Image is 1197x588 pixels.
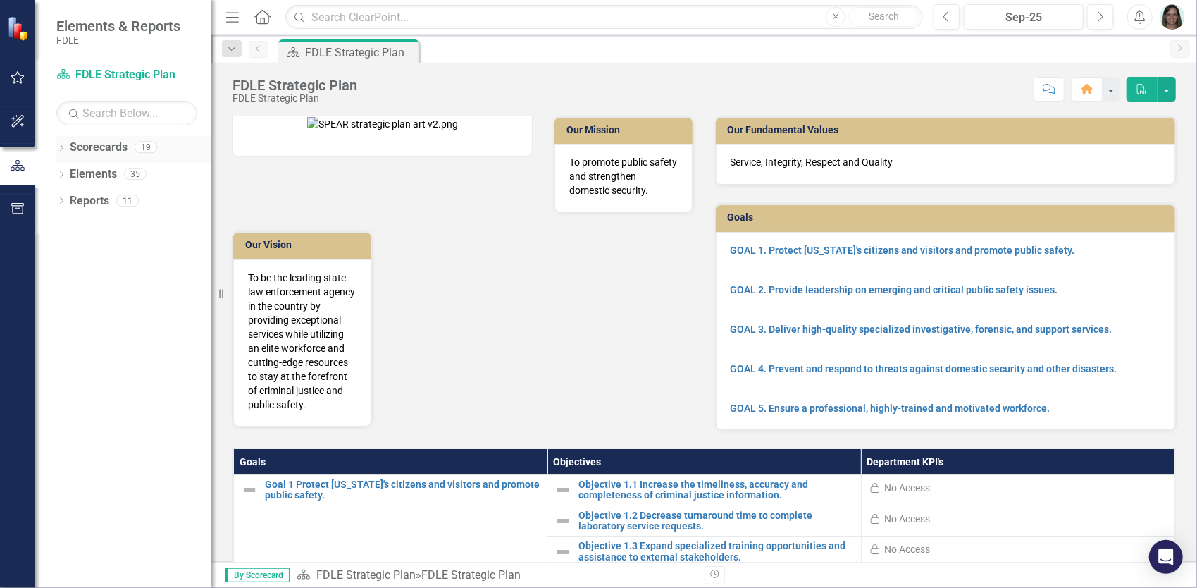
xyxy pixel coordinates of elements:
div: No Access [885,481,931,495]
div: Sep-25 [969,9,1079,26]
button: Search [849,7,919,27]
a: FDLE Strategic Plan [56,67,197,83]
a: Objective 1.3 Expand specialized training opportunities and assistance to external stakeholders. [578,541,853,563]
div: FDLE Strategic Plan [421,568,521,582]
a: GOAL 3. Deliver high-quality specialized investigative, forensic, and support services. [731,324,1112,335]
div: 19 [135,142,157,154]
a: GOAL 4. Prevent and respond to threats against domestic security and other disasters. [731,363,1117,374]
span: Elements & Reports [56,18,180,35]
button: Sep-25 [964,4,1084,30]
a: Elements [70,166,117,183]
a: GOAL 1. Protect [US_STATE]'s citizens and visitors and promote public safety. [731,245,1075,256]
input: Search ClearPoint... [285,5,923,30]
img: Not Defined [554,482,571,498]
span: By Scorecard [225,568,290,582]
p: To be the leading state law enforcement agency in the country by providing exceptional services w... [248,271,356,412]
a: FDLE Strategic Plan [316,568,416,582]
a: Goal 1 Protect [US_STATE]'s citizens and visitors and promote public safety. [265,479,540,501]
img: ClearPoint Strategy [7,16,32,41]
p: To promote public safety and strengthen domestic security. [569,155,678,197]
div: Open Intercom Messenger [1149,540,1183,574]
div: FDLE Strategic Plan [305,44,416,61]
img: Not Defined [241,482,258,498]
small: FDLE [56,35,180,46]
h3: Our Mission [566,125,686,135]
a: GOAL 5. Ensure a professional, highly-trained and motivated workforce. [731,403,1050,414]
a: GOAL 2. Provide leadership on emerging and critical public safety issues. [731,284,1058,295]
div: No Access [885,512,931,526]
input: Search Below... [56,101,197,125]
div: 11 [116,195,139,207]
a: Scorecards [70,140,128,156]
div: FDLE Strategic Plan [232,93,357,104]
a: Objective 1.2 Decrease turnaround time to complete laboratory service requests. [578,510,853,532]
h3: Our Fundamental Values [728,125,1169,135]
img: SPEAR strategic plan art v2.png [307,117,458,131]
h3: Our Vision [245,240,364,250]
div: FDLE Strategic Plan [232,78,357,93]
a: Objective 1.1 Increase the timeliness, accuracy and completeness of criminal justice information. [578,479,853,501]
img: Not Defined [554,544,571,561]
div: » [297,568,694,584]
h3: Goals [728,212,1169,223]
a: Reports [70,193,109,209]
div: No Access [885,542,931,556]
p: Service, Integrity, Respect and Quality [731,155,1161,169]
img: Not Defined [554,513,571,529]
span: Search [869,11,900,22]
div: 35 [124,169,147,180]
img: Kristine Largaespada [1160,4,1185,30]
